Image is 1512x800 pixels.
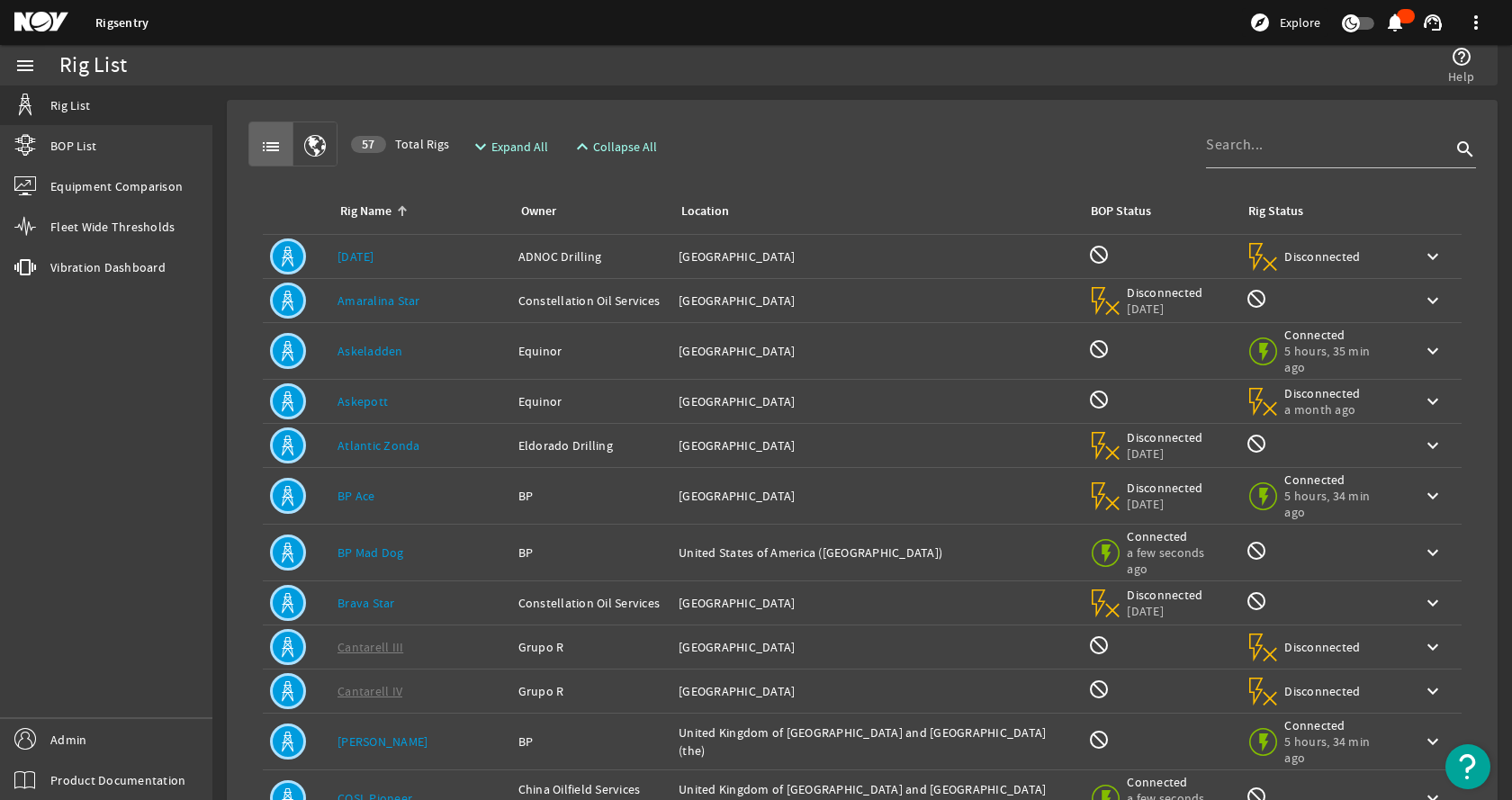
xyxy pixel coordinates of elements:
[679,392,1074,410] div: [GEOGRAPHIC_DATA]
[463,130,555,163] button: Expand All
[337,544,404,561] a: BP Mad Dog
[1280,13,1320,31] span: Explore
[337,292,420,309] a: Amaralina Star
[1127,496,1203,512] span: [DATE]
[1246,288,1267,310] mat-icon: Rig Monitoring not available for this rig
[50,731,86,749] span: Admin
[1206,134,1451,156] input: Search...
[1088,729,1110,751] mat-icon: BOP Monitoring not available for this rig
[50,177,183,195] span: Equipment Comparison
[1127,528,1228,544] span: Connected
[1284,343,1393,375] span: 5 hours, 35 min ago
[1088,338,1110,360] mat-icon: BOP Monitoring not available for this rig
[518,594,665,612] div: Constellation Oil Services
[1448,67,1474,85] span: Help
[1127,544,1228,577] span: a few seconds ago
[1127,774,1228,790] span: Connected
[1248,202,1303,221] div: Rig Status
[1088,679,1110,700] mat-icon: BOP Monitoring not available for this rig
[679,682,1074,700] div: [GEOGRAPHIC_DATA]
[1127,480,1203,496] span: Disconnected
[50,96,90,114] span: Rig List
[1284,472,1393,488] span: Connected
[679,594,1074,612] div: [GEOGRAPHIC_DATA]
[1088,389,1110,410] mat-icon: BOP Monitoring not available for this rig
[679,292,1074,310] div: [GEOGRAPHIC_DATA]
[1284,488,1393,520] span: 5 hours, 34 min ago
[1127,587,1203,603] span: Disconnected
[679,487,1074,505] div: [GEOGRAPHIC_DATA]
[521,202,556,221] div: Owner
[1242,8,1327,37] button: Explore
[518,292,665,310] div: Constellation Oil Services
[260,136,282,157] mat-icon: list
[518,247,665,265] div: ADNOC Drilling
[564,130,664,163] button: Collapse All
[337,488,375,504] a: BP Ace
[518,682,665,700] div: Grupo R
[1127,284,1203,301] span: Disconnected
[518,733,665,751] div: BP
[1454,139,1476,160] i: search
[1246,590,1267,612] mat-icon: Rig Monitoring not available for this rig
[351,135,449,153] span: Total Rigs
[337,437,420,454] a: Atlantic Zonda
[1384,12,1406,33] mat-icon: notifications
[1422,340,1444,362] mat-icon: keyboard_arrow_down
[1422,680,1444,702] mat-icon: keyboard_arrow_down
[1422,592,1444,614] mat-icon: keyboard_arrow_down
[14,55,36,76] mat-icon: menu
[1422,485,1444,507] mat-icon: keyboard_arrow_down
[1284,401,1361,418] span: a month ago
[351,136,386,153] div: 57
[50,218,175,236] span: Fleet Wide Thresholds
[571,136,586,157] mat-icon: expand_less
[1284,717,1393,733] span: Connected
[59,57,127,75] div: Rig List
[50,137,96,155] span: BOP List
[50,258,166,276] span: Vibration Dashboard
[1284,733,1393,766] span: 5 hours, 34 min ago
[1284,639,1361,655] span: Disconnected
[1246,433,1267,454] mat-icon: Rig Monitoring not available for this rig
[679,544,1074,562] div: United States of America ([GEOGRAPHIC_DATA])
[337,683,402,699] a: Cantarell IV
[679,247,1074,265] div: [GEOGRAPHIC_DATA]
[1422,731,1444,752] mat-icon: keyboard_arrow_down
[679,638,1074,656] div: [GEOGRAPHIC_DATA]
[593,138,657,156] span: Collapse All
[679,436,1074,454] div: [GEOGRAPHIC_DATA]
[679,342,1074,360] div: [GEOGRAPHIC_DATA]
[681,202,729,221] div: Location
[1088,244,1110,265] mat-icon: BOP Monitoring not available for this rig
[14,256,36,278] mat-icon: vibration
[1422,246,1444,267] mat-icon: keyboard_arrow_down
[1451,46,1472,67] mat-icon: help_outline
[1422,290,1444,311] mat-icon: keyboard_arrow_down
[1127,445,1203,462] span: [DATE]
[1284,248,1361,265] span: Disconnected
[518,202,658,221] div: Owner
[337,733,427,750] a: [PERSON_NAME]
[1127,429,1203,445] span: Disconnected
[337,202,497,221] div: Rig Name
[1422,542,1444,563] mat-icon: keyboard_arrow_down
[1284,683,1361,699] span: Disconnected
[1422,391,1444,412] mat-icon: keyboard_arrow_down
[340,202,391,221] div: Rig Name
[518,487,665,505] div: BP
[518,392,665,410] div: Equinor
[337,343,403,359] a: Askeladden
[337,595,395,611] a: Brava Star
[1422,636,1444,658] mat-icon: keyboard_arrow_down
[1249,12,1271,33] mat-icon: explore
[679,202,1066,221] div: Location
[337,248,374,265] a: [DATE]
[337,639,403,655] a: Cantarell III
[1445,744,1490,789] button: Open Resource Center
[1127,301,1203,317] span: [DATE]
[1454,1,1498,44] button: more_vert
[1422,12,1444,33] mat-icon: support_agent
[470,136,484,157] mat-icon: expand_more
[1246,540,1267,562] mat-icon: Rig Monitoring not available for this rig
